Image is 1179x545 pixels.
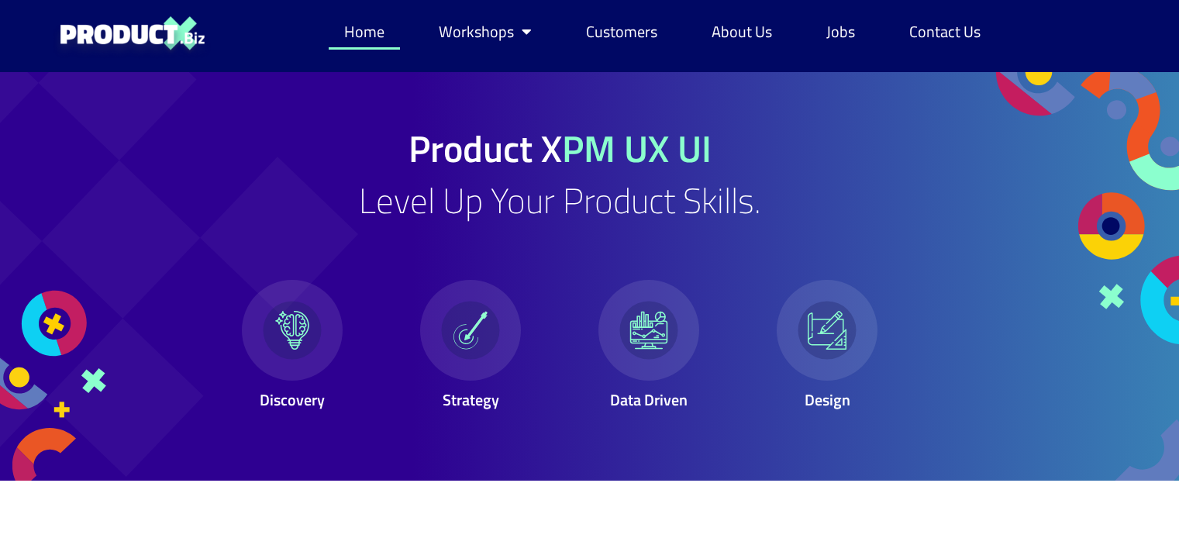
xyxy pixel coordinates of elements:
a: Workshops [423,14,547,50]
a: Home [329,14,400,50]
span: Discovery [260,388,325,412]
span: Design [805,388,850,412]
nav: Menu [329,14,996,50]
a: About Us [696,14,788,50]
span: Strategy [443,388,499,412]
span: PM UX UI [562,120,712,177]
a: Customers [571,14,673,50]
span: Data Driven [610,388,688,412]
a: Contact Us [894,14,996,50]
h1: Product X [409,130,712,167]
a: Jobs [811,14,870,50]
h2: Level Up Your Product Skills. [359,183,761,218]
